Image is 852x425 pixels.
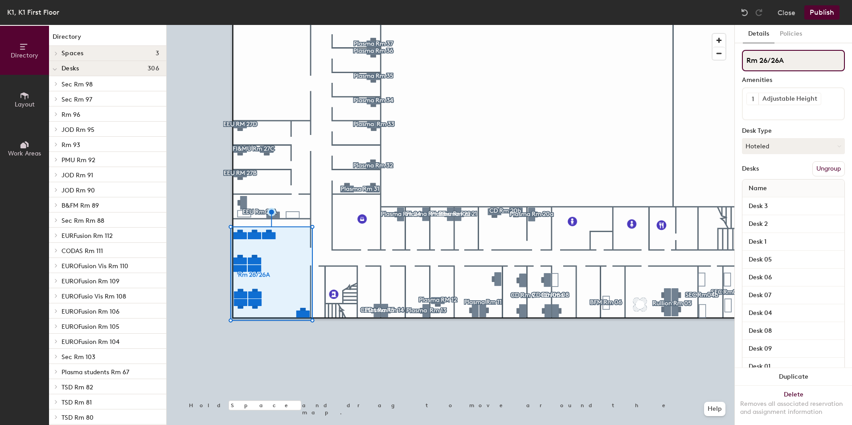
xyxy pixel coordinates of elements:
button: Hoteled [742,138,845,154]
span: TSD Rm 81 [61,399,92,406]
button: Duplicate [735,368,852,386]
input: Unnamed desk [744,271,843,284]
span: EUROFusion Rm 104 [61,338,119,346]
span: CODAS Rm 111 [61,247,103,255]
span: Sec Rm 98 [61,81,93,88]
button: Policies [774,25,807,43]
span: 1 [752,94,754,104]
span: EURFusion Rm 112 [61,232,113,240]
span: Directory [11,52,38,59]
span: Desks [61,65,79,72]
span: 3 [156,50,159,57]
h1: Directory [49,32,166,46]
span: Layout [15,101,35,108]
span: TSD Rm 80 [61,414,94,421]
input: Unnamed desk [744,325,843,337]
input: Unnamed desk [744,289,843,302]
span: 306 [147,65,159,72]
button: Close [778,5,795,20]
span: Work Areas [8,150,41,157]
input: Unnamed desk [744,236,843,248]
span: JOD Rm 90 [61,187,95,194]
span: PMU Rm 92 [61,156,95,164]
img: Undo [740,8,749,17]
span: Sec Rm Rm 88 [61,217,104,225]
span: EUROFusio Vis Rm 108 [61,293,126,300]
button: 1 [747,93,758,105]
div: Removes all associated reservation and assignment information [740,400,847,416]
span: TSD Rm 82 [61,384,93,391]
div: K1, K1 First Floor [7,7,59,18]
input: Unnamed desk [744,343,843,355]
span: Spaces [61,50,84,57]
span: EUROFusion Rm 109 [61,278,119,285]
button: Ungroup [812,161,845,176]
span: B&FM Rm 89 [61,202,99,209]
span: Rm 93 [61,141,80,149]
button: DeleteRemoves all associated reservation and assignment information [735,386,852,425]
input: Unnamed desk [744,253,843,266]
div: Desk Type [742,127,845,135]
span: Rm 96 [61,111,80,119]
span: Sec Rm 103 [61,353,95,361]
input: Unnamed desk [744,200,843,212]
span: JOD Rm 95 [61,126,94,134]
input: Unnamed desk [744,218,843,230]
span: Sec Rm 97 [61,96,92,103]
div: Amenities [742,77,845,84]
span: Plasma students Rm 67 [61,368,129,376]
button: Help [704,402,725,416]
input: Unnamed desk [744,360,843,373]
span: EUROFusion Rm 105 [61,323,119,331]
span: EUROFusion Rm 106 [61,308,119,315]
div: Desks [742,165,759,172]
span: EUROFusion Vis Rm 110 [61,262,128,270]
span: Name [744,180,771,196]
img: Redo [754,8,763,17]
input: Unnamed desk [744,307,843,319]
button: Publish [804,5,840,20]
span: JOD Rm 91 [61,172,93,179]
div: Adjustable Height [758,93,821,105]
button: Details [743,25,774,43]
